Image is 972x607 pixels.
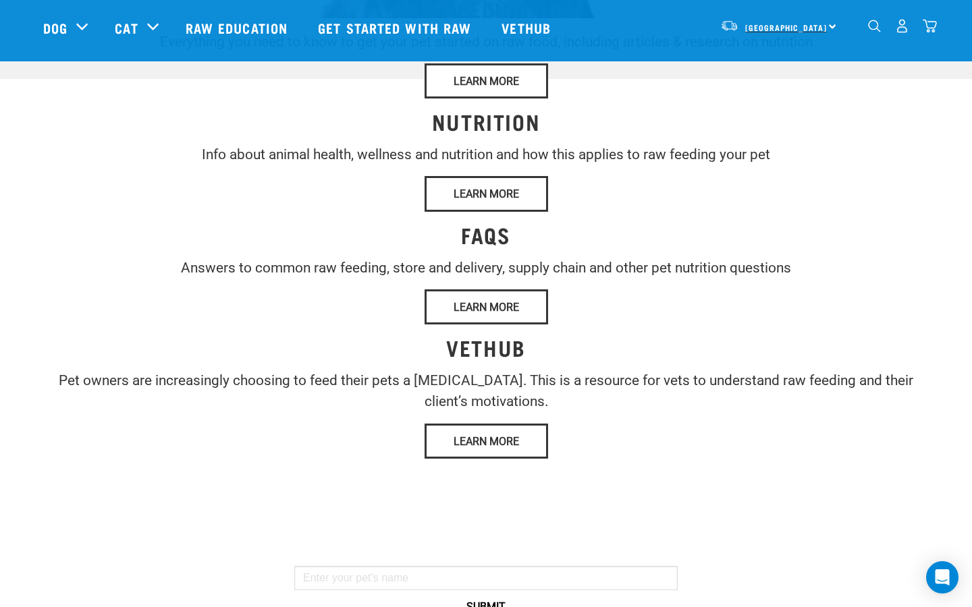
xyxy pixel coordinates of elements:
span: [GEOGRAPHIC_DATA] [745,25,827,30]
a: Get started with Raw [304,1,488,55]
img: van-moving.png [720,20,738,32]
a: Dog [43,18,67,38]
a: Learn More [425,424,548,459]
img: home-icon-1@2x.png [868,20,881,32]
h3: VETHUB [43,335,929,359]
p: Introduce us to your pet and tell us about their age, weight, activity level and any health issue... [294,533,678,566]
h1: Let's get started [294,502,678,523]
h3: NUTRITION [43,109,929,134]
img: home-icon@2x.png [923,19,937,33]
a: Cat [115,18,138,38]
img: user.png [895,19,909,33]
p: Info about animal health, wellness and nutrition and how this applies to raw feeding your pet [43,144,929,165]
a: Learn More [425,176,548,211]
input: Enter your pet’s name [294,566,678,590]
div: Open Intercom Messenger [926,561,959,594]
p: Pet owners are increasingly choosing to feed their pets a [MEDICAL_DATA]. This is a resource for ... [43,370,929,412]
a: Raw Education [172,1,304,55]
a: Learn More [425,289,548,324]
p: Answers to common raw feeding, store and delivery, supply chain and other pet nutrition questions [43,258,929,279]
a: Vethub [488,1,568,55]
a: Learn More [425,63,548,98]
h3: FAQS [43,223,929,247]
